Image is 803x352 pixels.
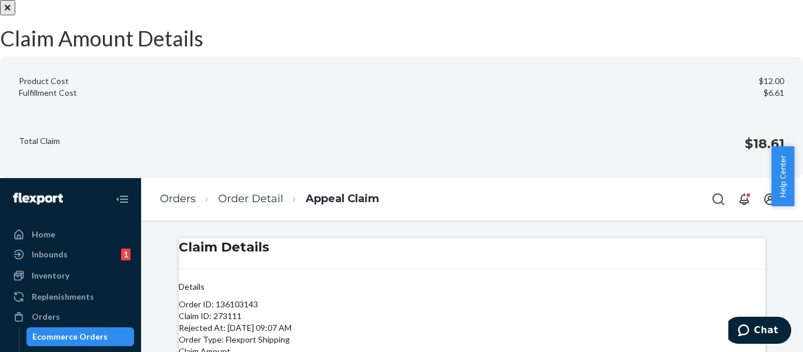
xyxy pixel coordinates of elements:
p: Product Cost [19,75,69,87]
p: Total Claim [19,135,60,147]
p: $6.61 [764,87,784,99]
span: Chat [26,8,50,19]
h1: $18.61 [745,135,784,153]
p: $12.00 [759,75,784,87]
p: Fulfillment Cost [19,87,77,99]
